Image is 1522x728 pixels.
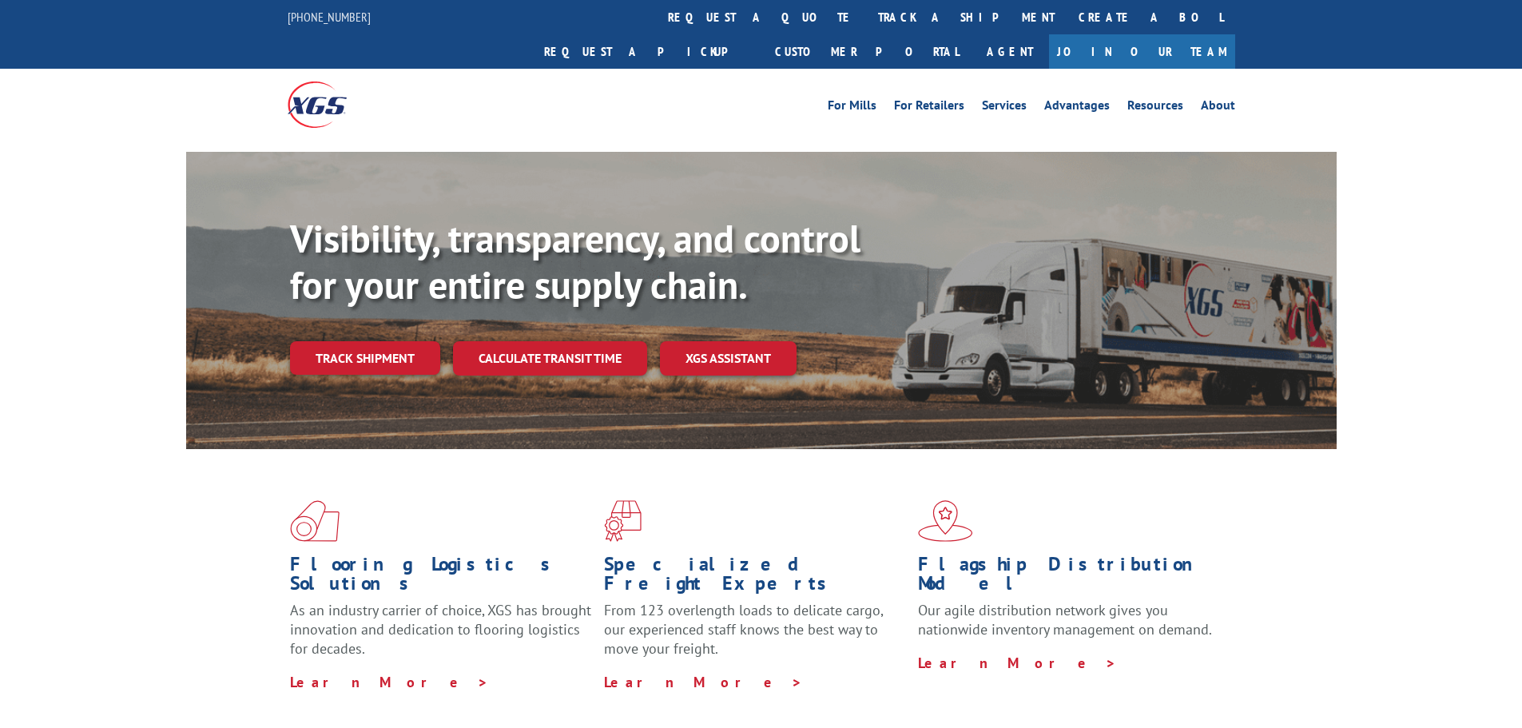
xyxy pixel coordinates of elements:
a: About [1201,99,1235,117]
span: As an industry carrier of choice, XGS has brought innovation and dedication to flooring logistics... [290,601,591,658]
a: For Mills [828,99,876,117]
a: Services [982,99,1027,117]
a: Learn More > [604,673,803,691]
img: xgs-icon-total-supply-chain-intelligence-red [290,500,340,542]
a: For Retailers [894,99,964,117]
img: xgs-icon-focused-on-flooring-red [604,500,642,542]
a: Request a pickup [532,34,763,69]
a: Advantages [1044,99,1110,117]
h1: Flagship Distribution Model [918,555,1220,601]
a: Customer Portal [763,34,971,69]
a: Learn More > [918,654,1117,672]
a: XGS ASSISTANT [660,341,797,376]
a: Agent [971,34,1049,69]
h1: Specialized Freight Experts [604,555,906,601]
a: [PHONE_NUMBER] [288,9,371,25]
span: Our agile distribution network gives you nationwide inventory management on demand. [918,601,1212,638]
a: Learn More > [290,673,489,691]
a: Join Our Team [1049,34,1235,69]
img: xgs-icon-flagship-distribution-model-red [918,500,973,542]
a: Calculate transit time [453,341,647,376]
a: Resources [1127,99,1183,117]
b: Visibility, transparency, and control for your entire supply chain. [290,213,860,309]
p: From 123 overlength loads to delicate cargo, our experienced staff knows the best way to move you... [604,601,906,672]
a: Track shipment [290,341,440,375]
h1: Flooring Logistics Solutions [290,555,592,601]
